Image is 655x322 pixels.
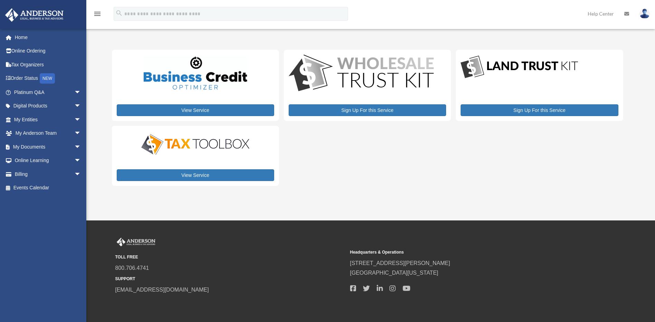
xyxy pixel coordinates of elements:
i: search [115,9,123,17]
i: menu [93,10,102,18]
a: Tax Organizers [5,58,91,72]
span: arrow_drop_down [74,85,88,100]
a: 800.706.4741 [115,265,149,271]
a: Online Learningarrow_drop_down [5,154,91,168]
a: [STREET_ADDRESS][PERSON_NAME] [350,260,450,266]
a: View Service [117,169,274,181]
img: LandTrust_lgo-1.jpg [461,55,578,80]
span: arrow_drop_down [74,99,88,113]
small: Headquarters & Operations [350,249,580,256]
a: Sign Up For this Service [461,104,618,116]
a: Platinum Q&Aarrow_drop_down [5,85,91,99]
a: menu [93,12,102,18]
img: WS-Trust-Kit-lgo-1.jpg [289,55,434,93]
a: Events Calendar [5,181,91,195]
small: TOLL FREE [115,254,345,261]
a: My Anderson Teamarrow_drop_down [5,126,91,140]
a: Online Ordering [5,44,91,58]
span: arrow_drop_down [74,140,88,154]
div: NEW [40,73,55,84]
a: [EMAIL_ADDRESS][DOMAIN_NAME] [115,287,209,293]
img: Anderson Advisors Platinum Portal [115,238,157,247]
span: arrow_drop_down [74,113,88,127]
span: arrow_drop_down [74,154,88,168]
a: Billingarrow_drop_down [5,167,91,181]
span: arrow_drop_down [74,126,88,141]
span: arrow_drop_down [74,167,88,181]
small: SUPPORT [115,275,345,283]
a: Sign Up For this Service [289,104,446,116]
a: [GEOGRAPHIC_DATA][US_STATE] [350,270,439,276]
a: Digital Productsarrow_drop_down [5,99,88,113]
a: Home [5,30,91,44]
a: My Documentsarrow_drop_down [5,140,91,154]
a: Order StatusNEW [5,72,91,86]
a: View Service [117,104,274,116]
a: My Entitiesarrow_drop_down [5,113,91,126]
img: Anderson Advisors Platinum Portal [3,8,66,22]
img: User Pic [639,9,650,19]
